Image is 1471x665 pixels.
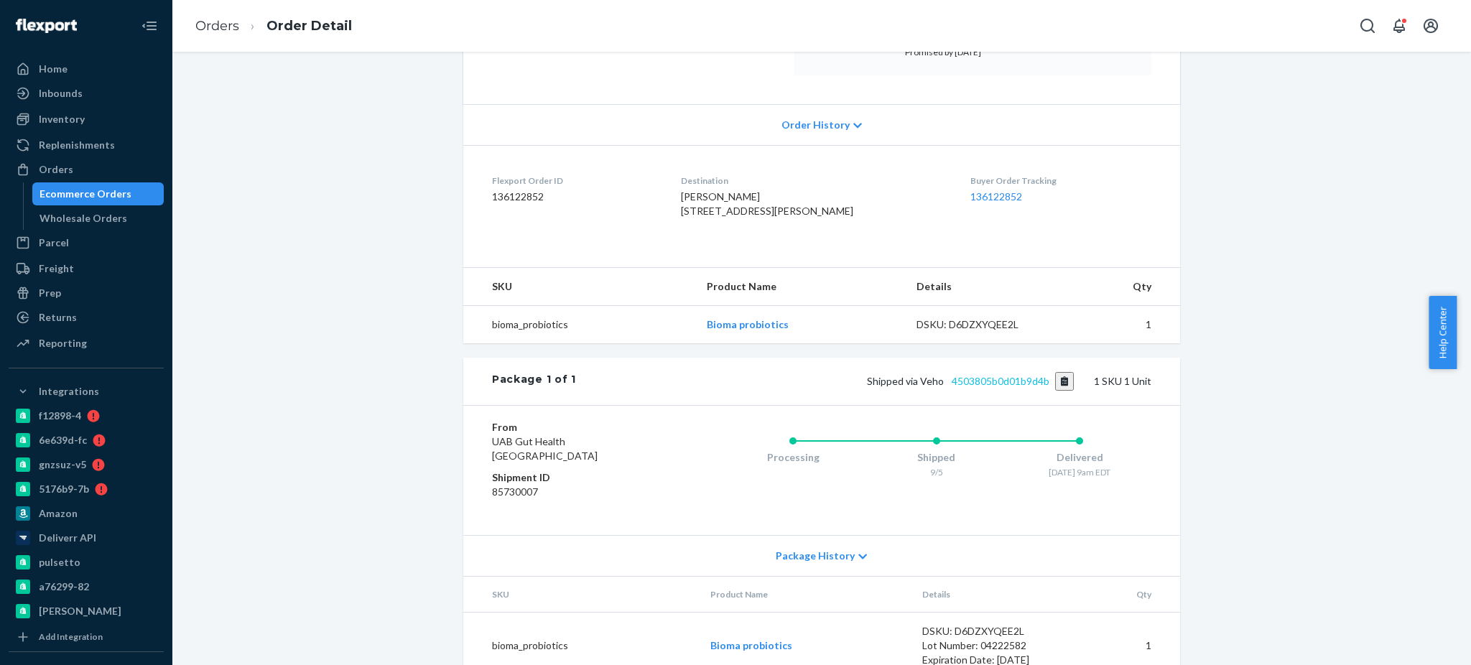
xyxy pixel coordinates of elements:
button: Integrations [9,380,164,403]
th: Details [911,577,1069,613]
a: gnzsuz-v5 [9,453,164,476]
a: Add Integration [9,628,164,646]
div: Replenishments [39,138,115,152]
div: Ecommerce Orders [40,187,131,201]
div: Reporting [39,336,87,350]
div: gnzsuz-v5 [39,457,86,472]
div: Returns [39,310,77,325]
dd: 85730007 [492,485,664,499]
div: Prep [39,286,61,300]
button: Help Center [1429,296,1457,369]
div: Inbounds [39,86,83,101]
a: Ecommerce Orders [32,182,164,205]
a: Inventory [9,108,164,131]
div: 6e639d-fc [39,433,87,447]
div: pulsetto [39,555,80,569]
dt: Shipment ID [492,470,664,485]
dt: Destination [681,175,948,187]
div: 5176b9-7b [39,482,89,496]
a: Deliverr API [9,526,164,549]
img: Flexport logo [16,19,77,33]
a: Reporting [9,332,164,355]
div: Integrations [39,384,99,399]
span: UAB Gut Health [GEOGRAPHIC_DATA] [492,435,598,462]
a: Orders [9,158,164,181]
button: Open account menu [1416,11,1445,40]
a: 136122852 [970,190,1022,203]
dt: Flexport Order ID [492,175,658,187]
td: bioma_probiotics [463,306,695,344]
a: Prep [9,282,164,304]
a: Freight [9,257,164,280]
div: 9/5 [865,466,1008,478]
th: Qty [1062,268,1180,306]
div: Shipped [865,450,1008,465]
div: Inventory [39,112,85,126]
div: Lot Number: 04222582 [922,638,1057,653]
span: [PERSON_NAME] [STREET_ADDRESS][PERSON_NAME] [681,190,853,217]
div: Package 1 of 1 [492,372,576,391]
div: Home [39,62,68,76]
div: Amazon [39,506,78,521]
div: Delivered [1008,450,1151,465]
a: Returns [9,306,164,329]
a: a76299-82 [9,575,164,598]
div: Parcel [39,236,69,250]
a: f12898-4 [9,404,164,427]
a: 6e639d-fc [9,429,164,452]
div: [PERSON_NAME] [39,604,121,618]
div: Processing [721,450,865,465]
a: Home [9,57,164,80]
a: Orders [195,18,239,34]
button: Open notifications [1385,11,1414,40]
button: Copy tracking number [1055,372,1075,391]
span: Shipped via Veho [867,375,1075,387]
td: 1 [1062,306,1180,344]
div: Add Integration [39,631,103,643]
div: DSKU: D6DZXYQEE2L [917,317,1052,332]
div: 1 SKU 1 Unit [576,372,1151,391]
a: pulsetto [9,551,164,574]
a: 4503805b0d01b9d4b [952,375,1049,387]
dt: Buyer Order Tracking [970,175,1151,187]
th: Qty [1068,577,1180,613]
div: DSKU: D6DZXYQEE2L [922,624,1057,638]
a: Replenishments [9,134,164,157]
button: Open Search Box [1353,11,1382,40]
dd: 136122852 [492,190,658,204]
p: Promised by [DATE] [905,46,1041,58]
a: Order Detail [266,18,352,34]
th: SKU [463,268,695,306]
a: Wholesale Orders [32,207,164,230]
a: Bioma probiotics [707,318,789,330]
div: [DATE] 9am EDT [1008,466,1151,478]
a: Bioma probiotics [710,639,792,651]
span: Package History [776,549,855,563]
div: Wholesale Orders [40,211,127,225]
button: Close Navigation [135,11,164,40]
th: SKU [463,577,699,613]
span: Order History [781,118,850,132]
div: Freight [39,261,74,276]
a: 5176b9-7b [9,478,164,501]
a: [PERSON_NAME] [9,600,164,623]
dt: From [492,420,664,434]
ol: breadcrumbs [184,5,363,47]
th: Details [905,268,1063,306]
div: Orders [39,162,73,177]
th: Product Name [695,268,904,306]
div: f12898-4 [39,409,81,423]
a: Parcel [9,231,164,254]
th: Product Name [699,577,911,613]
a: Amazon [9,502,164,525]
div: a76299-82 [39,580,89,594]
div: Deliverr API [39,531,96,545]
a: Inbounds [9,82,164,105]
